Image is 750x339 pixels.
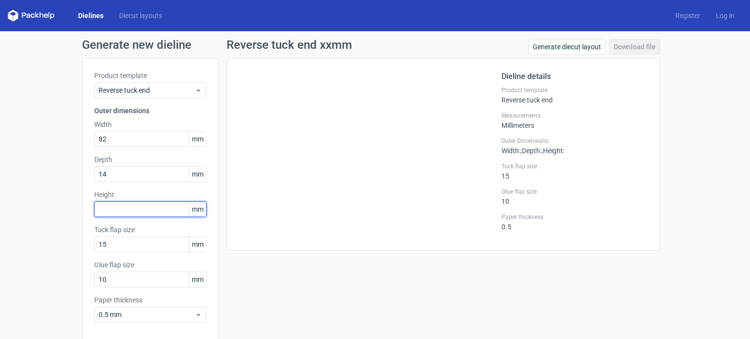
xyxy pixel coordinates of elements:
h1: Reverse tuck end xxmm [227,39,352,51]
div: 0.5 [501,213,648,231]
label: Product template [501,86,648,94]
label: Paper thickness [94,295,207,305]
h3: Outer dimensions [94,106,207,116]
label: Height [94,190,207,199]
a: Log in [708,11,742,20]
label: Width [94,120,207,129]
span: Reverse tuck end [99,85,195,95]
label: Glue flap size [501,188,648,196]
span: , Depth : [521,147,542,155]
div: Millimeters [501,112,648,129]
span: mm [189,132,206,146]
span: mm [189,272,206,287]
label: Tuck flap size [501,162,648,170]
span: mm [189,167,206,181]
a: Generate diecut layout [528,39,605,55]
span: , Height : [542,147,564,155]
a: Diecut layouts [111,11,170,20]
label: Measurements [501,112,648,120]
label: Outer Dimensions [501,137,648,145]
span: 0.5 mm [99,310,195,319]
label: Tuck flap size [94,225,207,235]
div: 10 [501,188,648,205]
div: 15 [501,162,648,180]
span: mm [189,237,206,252]
a: Dielines [70,11,111,20]
h2: Dieline details [501,71,648,82]
label: Glue flap size [94,260,207,270]
h1: Generate new dieline [82,39,668,51]
span: mm [189,202,206,217]
a: Register [667,11,708,20]
label: Product template [94,71,207,80]
span: Width : [501,147,521,155]
label: Depth [94,155,207,164]
div: Reverse tuck end [501,86,648,104]
label: Paper thickness [501,213,648,221]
